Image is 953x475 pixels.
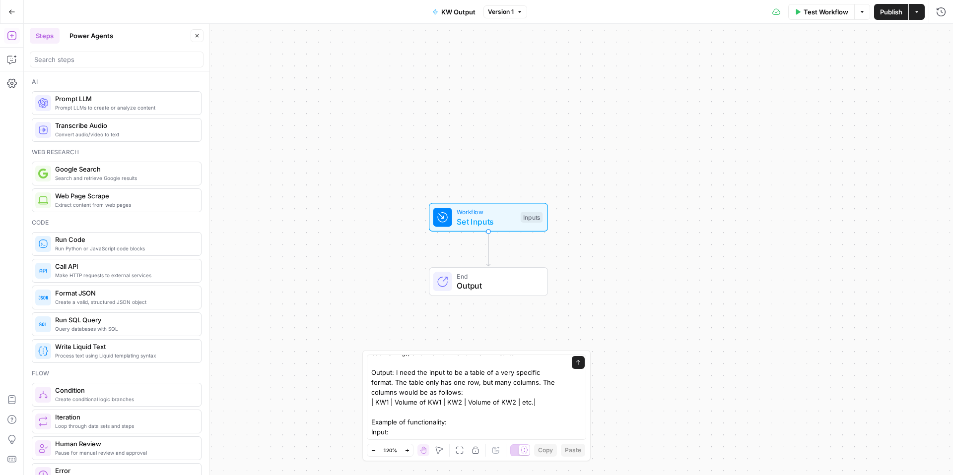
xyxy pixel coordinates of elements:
span: Set Inputs [457,216,516,228]
div: Inputs [521,212,543,223]
span: Convert audio/video to text [55,130,193,138]
span: Test Workflow [804,7,848,17]
span: Call API [55,261,193,271]
span: Process text using Liquid templating syntax [55,352,193,359]
span: Copy [538,446,553,455]
button: Test Workflow [788,4,854,20]
span: Query databases with SQL [55,325,193,333]
div: Flow [32,369,202,378]
button: Publish [874,4,908,20]
button: Paste [561,444,585,457]
span: Google Search [55,164,193,174]
span: Web Page Scrape [55,191,193,201]
div: WorkflowSet InputsInputs [396,203,581,232]
span: Human Review [55,439,193,449]
button: KW Output [426,4,481,20]
span: Workflow [457,207,516,217]
div: EndOutput [396,267,581,296]
button: Copy [534,444,557,457]
span: Iteration [55,412,193,422]
span: 120% [383,446,397,454]
g: Edge from start to end [486,232,490,266]
span: Prompt LLMs to create or analyze content [55,104,193,112]
span: Run SQL Query [55,315,193,325]
button: Power Agents [64,28,119,44]
span: KW Output [441,7,476,17]
span: Output [457,280,538,292]
button: Steps [30,28,60,44]
span: Pause for manual review and approval [55,449,193,457]
span: Run Code [55,235,193,244]
span: End [457,271,538,281]
span: Run Python or JavaScript code blocks [55,244,193,252]
button: Version 1 [483,5,527,18]
span: Write Liquid Text [55,342,193,352]
span: Prompt LLM [55,94,193,104]
span: Condition [55,385,193,395]
input: Search steps [34,55,199,64]
div: Web research [32,148,202,157]
span: Paste [565,446,581,455]
span: Search and retrieve Google results [55,174,193,182]
span: Format JSON [55,288,193,298]
div: Code [32,218,202,227]
span: Create conditional logic branches [55,395,193,403]
span: Extract content from web pages [55,201,193,209]
span: Create a valid, structured JSON object [55,298,193,306]
span: Transcribe Audio [55,120,193,130]
span: Loop through data sets and steps [55,422,193,430]
span: Version 1 [488,7,514,16]
span: Make HTTP requests to external services [55,271,193,279]
div: Ai [32,77,202,86]
span: Publish [880,7,902,17]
